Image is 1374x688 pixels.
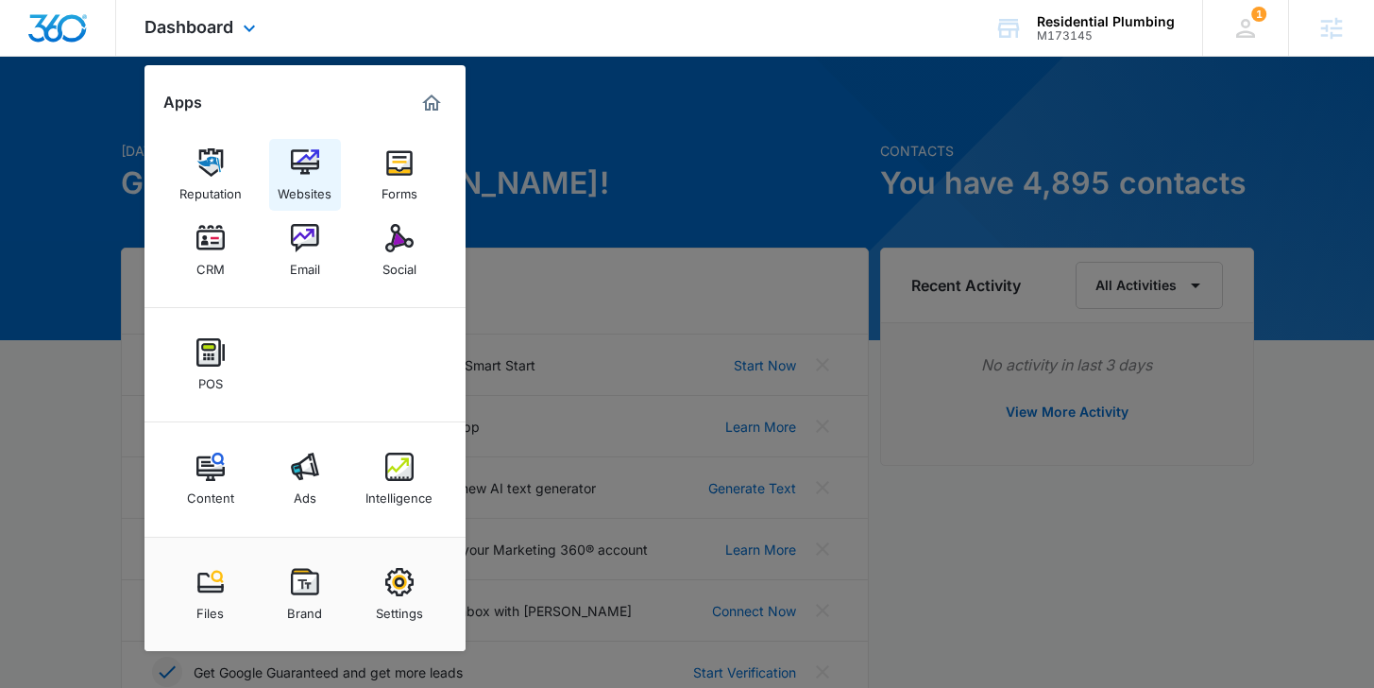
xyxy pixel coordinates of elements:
span: 1 [1251,7,1266,22]
a: Settings [364,559,435,630]
a: POS [175,329,246,401]
div: Files [196,596,224,621]
div: Ads [294,481,316,506]
a: Ads [269,443,341,515]
div: Intelligence [365,481,433,506]
div: CRM [196,252,225,277]
a: Marketing 360® Dashboard [416,88,447,118]
div: Brand [287,596,322,621]
div: POS [198,367,223,391]
a: Social [364,215,435,286]
div: Settings [376,596,423,621]
div: Content [187,481,234,506]
div: Reputation [179,177,242,201]
a: Reputation [175,139,246,211]
a: Email [269,215,341,286]
a: Brand [269,559,341,630]
a: Websites [269,139,341,211]
div: account id [1037,29,1175,43]
a: Content [175,443,246,515]
div: account name [1037,14,1175,29]
div: Social [382,252,416,277]
a: Files [175,559,246,630]
h2: Apps [163,94,202,112]
a: CRM [175,215,246,286]
div: Forms [382,177,417,201]
a: Forms [364,139,435,211]
span: Dashboard [144,17,233,37]
a: Intelligence [364,443,435,515]
div: notifications count [1251,7,1266,22]
div: Websites [278,177,331,201]
div: Email [290,252,320,277]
